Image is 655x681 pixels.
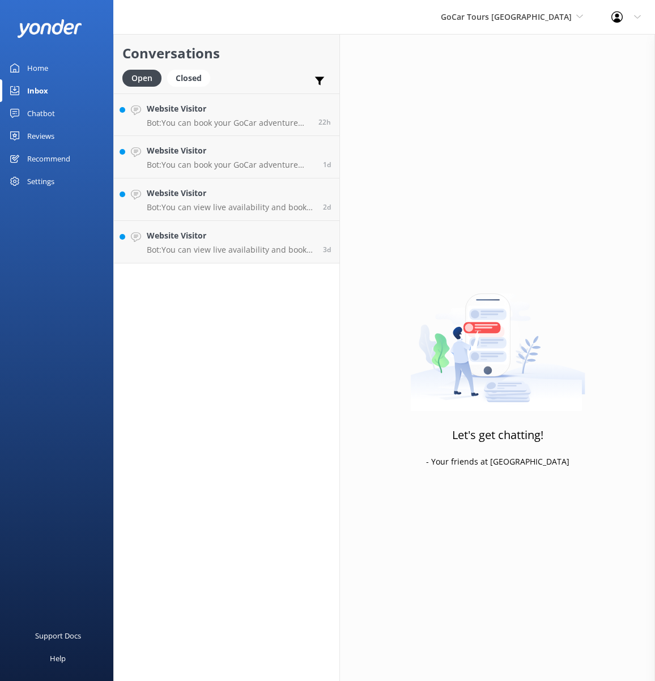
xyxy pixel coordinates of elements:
[50,647,66,670] div: Help
[147,103,310,115] h4: Website Visitor
[147,160,314,170] p: Bot: You can book your GoCar adventure online at [DOMAIN_NAME][URL] or by calling [PHONE_NUMBER].
[147,118,310,128] p: Bot: You can book your GoCar adventure online at [DOMAIN_NAME][URL] or by calling [PHONE_NUMBER].
[114,136,339,178] a: Website VisitorBot:You can book your GoCar adventure online at [DOMAIN_NAME][URL] or by calling [...
[122,42,331,64] h2: Conversations
[147,202,314,212] p: Bot: You can view live availability and book the Scenic Red Rock Canyon Tour at [URL][DOMAIN_NAME].
[426,456,569,468] p: - Your friends at [GEOGRAPHIC_DATA]
[27,79,48,102] div: Inbox
[122,70,161,87] div: Open
[441,11,572,22] span: GoCar Tours [GEOGRAPHIC_DATA]
[167,71,216,84] a: Closed
[27,170,54,193] div: Settings
[147,245,314,255] p: Bot: You can view live availability and book the Scenic Red Rock Canyon Tour at [URL][DOMAIN_NAME].
[114,221,339,263] a: Website VisitorBot:You can view live availability and book the Scenic Red Rock Canyon Tour at [UR...
[452,426,543,444] h3: Let's get chatting!
[323,160,331,169] span: Aug 26 2025 08:43am (UTC -07:00) America/Tijuana
[114,178,339,221] a: Website VisitorBot:You can view live availability and book the Scenic Red Rock Canyon Tour at [UR...
[323,245,331,254] span: Aug 23 2025 05:32pm (UTC -07:00) America/Tijuana
[167,70,210,87] div: Closed
[410,270,585,411] img: artwork of a man stealing a conversation from at giant smartphone
[27,57,48,79] div: Home
[114,93,339,136] a: Website VisitorBot:You can book your GoCar adventure online at [DOMAIN_NAME][URL] or by calling [...
[147,187,314,199] h4: Website Visitor
[323,202,331,212] span: Aug 24 2025 09:33am (UTC -07:00) America/Tijuana
[122,71,167,84] a: Open
[318,117,331,127] span: Aug 26 2025 10:38am (UTC -07:00) America/Tijuana
[27,102,55,125] div: Chatbot
[17,19,82,38] img: yonder-white-logo.png
[27,125,54,147] div: Reviews
[147,229,314,242] h4: Website Visitor
[27,147,70,170] div: Recommend
[35,624,81,647] div: Support Docs
[147,144,314,157] h4: Website Visitor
